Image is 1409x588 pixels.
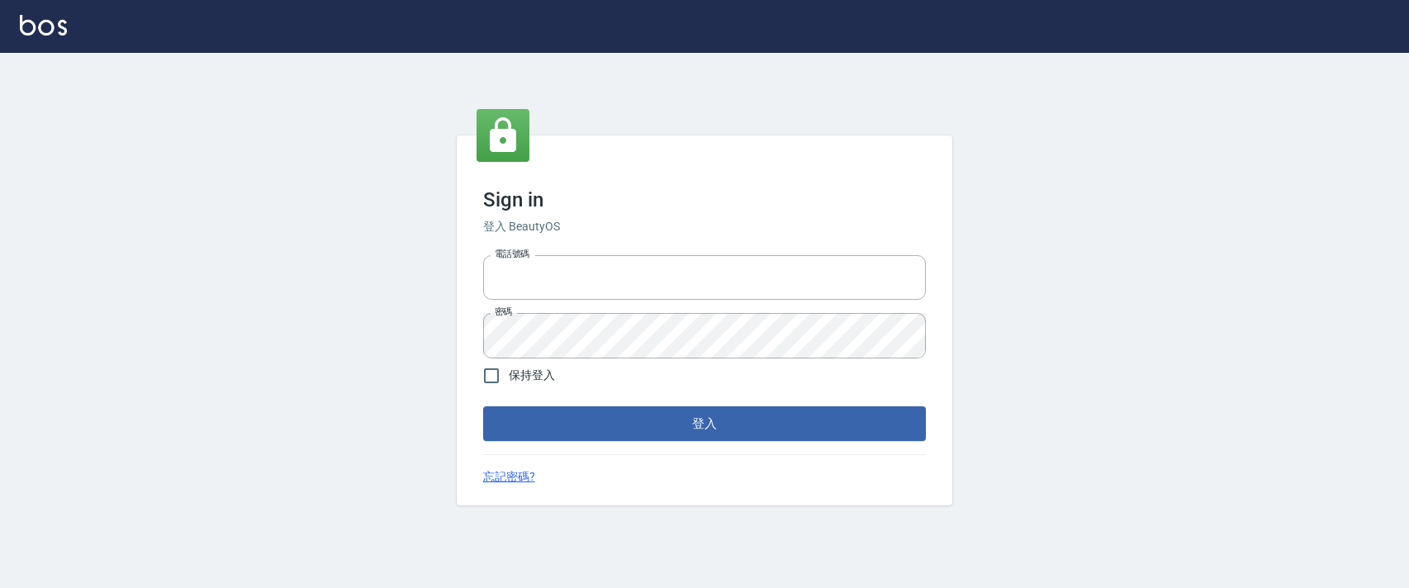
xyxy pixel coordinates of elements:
h6: 登入 BeautyOS [483,218,926,235]
a: 忘記密碼? [483,468,535,486]
h3: Sign in [483,188,926,211]
button: 登入 [483,406,926,441]
label: 電話號碼 [495,248,529,260]
span: 保持登入 [509,367,555,384]
label: 密碼 [495,306,512,318]
img: Logo [20,15,67,36]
